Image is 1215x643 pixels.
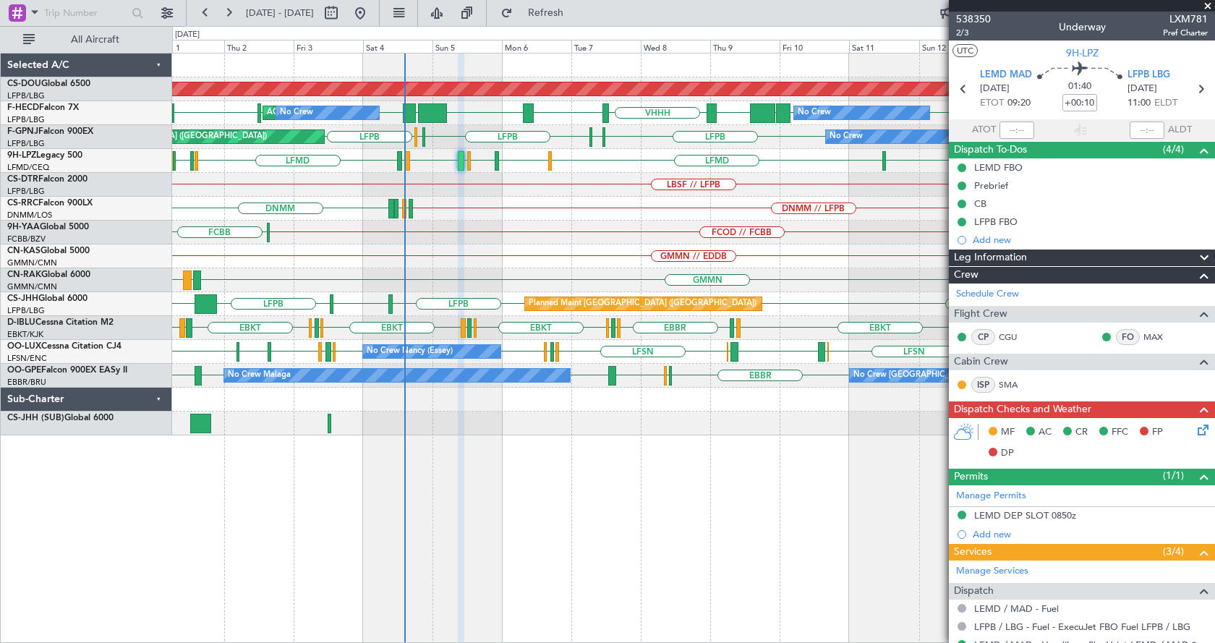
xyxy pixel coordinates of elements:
[956,12,991,27] span: 538350
[1168,123,1192,137] span: ALDT
[7,305,45,316] a: LFPB/LBG
[954,306,1007,323] span: Flight Crew
[7,342,41,351] span: OO-LUX
[641,40,710,53] div: Wed 8
[7,366,41,375] span: OO-GPE
[1075,425,1088,440] span: CR
[246,7,314,20] span: [DATE] - [DATE]
[7,151,36,160] span: 9H-LPZ
[1154,96,1177,111] span: ELDT
[1127,68,1170,82] span: LFPB LBG
[7,80,41,88] span: CS-DOU
[780,40,849,53] div: Fri 10
[1143,331,1176,344] a: MAX
[7,318,114,327] a: D-IBLUCessna Citation M2
[849,40,918,53] div: Sat 11
[954,354,1008,370] span: Cabin Crew
[7,377,46,388] a: EBBR/BRU
[830,126,863,148] div: No Crew
[16,28,157,51] button: All Aircraft
[974,621,1190,633] a: LFPB / LBG - Fuel - ExecuJet FBO Fuel LFPB / LBG
[972,123,996,137] span: ATOT
[980,82,1010,96] span: [DATE]
[956,27,991,39] span: 2/3
[1116,329,1140,345] div: FO
[954,583,994,600] span: Dispatch
[7,247,90,255] a: CN-KASGlobal 5000
[7,223,89,231] a: 9H-YAAGlobal 5000
[980,68,1032,82] span: LEMD MAD
[974,179,1008,192] div: Prebrief
[7,175,88,184] a: CS-DTRFalcon 2000
[954,267,979,284] span: Crew
[7,281,57,292] a: GMMN/CMN
[853,365,1096,386] div: No Crew [GEOGRAPHIC_DATA] ([GEOGRAPHIC_DATA] National)
[954,142,1027,158] span: Dispatch To-Dos
[7,414,114,422] a: CS-JHH (SUB)Global 6000
[974,161,1023,174] div: LEMD FBO
[954,544,992,561] span: Services
[7,162,49,173] a: LFMD/CEQ
[1127,96,1151,111] span: 11:00
[919,40,989,53] div: Sun 12
[7,199,38,208] span: CS-RRC
[1163,12,1208,27] span: LXM781
[7,294,38,303] span: CS-JHH
[1163,142,1184,157] span: (4/4)
[7,414,64,422] span: CS-JHH (SUB)
[154,40,223,53] div: Wed 1
[954,401,1091,418] span: Dispatch Checks and Weather
[974,509,1076,521] div: LEMD DEP SLOT 0850z
[1152,425,1163,440] span: FP
[267,102,419,124] div: AOG Maint Paris ([GEOGRAPHIC_DATA])
[980,96,1004,111] span: ETOT
[7,318,35,327] span: D-IBLU
[1068,80,1091,94] span: 01:40
[973,234,1208,246] div: Add new
[7,234,46,244] a: FCBB/BZV
[954,469,988,485] span: Permits
[7,186,45,197] a: LFPB/LBG
[7,329,43,340] a: EBKT/KJK
[571,40,641,53] div: Tue 7
[38,35,153,45] span: All Aircraft
[7,80,90,88] a: CS-DOUGlobal 6500
[7,103,79,112] a: F-HECDFalcon 7X
[798,102,831,124] div: No Crew
[971,329,995,345] div: CP
[7,247,40,255] span: CN-KAS
[432,40,502,53] div: Sun 5
[1163,468,1184,483] span: (1/1)
[363,40,432,53] div: Sat 4
[529,293,756,315] div: Planned Maint [GEOGRAPHIC_DATA] ([GEOGRAPHIC_DATA])
[956,489,1026,503] a: Manage Permits
[7,271,90,279] a: CN-RAKGlobal 6000
[999,122,1034,139] input: --:--
[1163,27,1208,39] span: Pref Charter
[7,175,38,184] span: CS-DTR
[1039,425,1052,440] span: AC
[954,250,1027,266] span: Leg Information
[1001,446,1014,461] span: DP
[224,40,294,53] div: Thu 2
[1066,46,1099,61] span: 9H-LPZ
[367,341,453,362] div: No Crew Nancy (Essey)
[974,197,986,210] div: CB
[7,138,45,149] a: LFPB/LBG
[7,257,57,268] a: GMMN/CMN
[7,353,47,364] a: LFSN/ENC
[1163,544,1184,559] span: (3/4)
[1112,425,1128,440] span: FFC
[280,102,313,124] div: No Crew
[294,40,363,53] div: Fri 3
[1059,20,1106,35] div: Underway
[7,151,82,160] a: 9H-LPZLegacy 500
[999,378,1031,391] a: SMA
[175,29,200,41] div: [DATE]
[44,2,127,24] input: Trip Number
[1127,82,1157,96] span: [DATE]
[7,114,45,125] a: LFPB/LBG
[7,366,127,375] a: OO-GPEFalcon 900EX EASy II
[1001,425,1015,440] span: MF
[7,210,52,221] a: DNMM/LOS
